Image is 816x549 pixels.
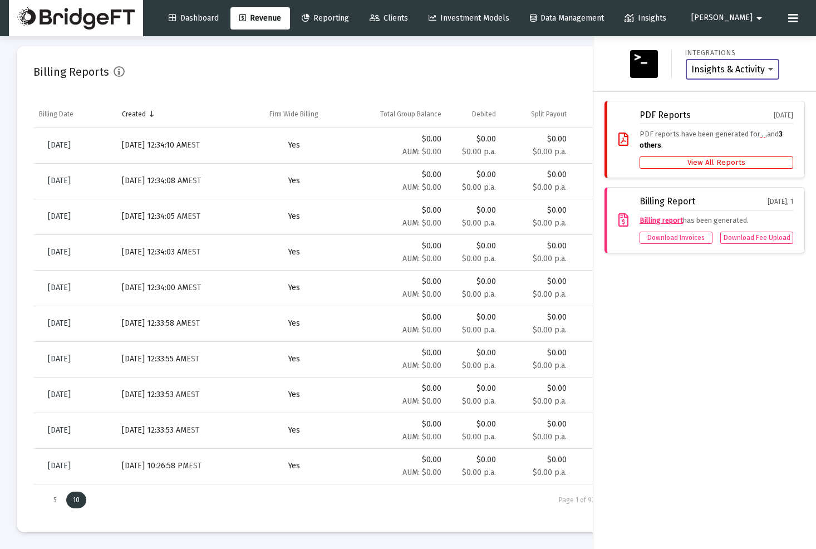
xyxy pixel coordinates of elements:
[429,13,509,23] span: Investment Models
[753,7,766,30] mat-icon: arrow_drop_down
[625,13,666,23] span: Insights
[530,13,604,23] span: Data Management
[361,7,417,30] a: Clients
[293,7,358,30] a: Reporting
[370,13,408,23] span: Clients
[239,13,281,23] span: Revenue
[521,7,613,30] a: Data Management
[616,7,675,30] a: Insights
[160,7,228,30] a: Dashboard
[678,7,779,29] button: [PERSON_NAME]
[17,7,135,30] img: Dashboard
[420,7,518,30] a: Investment Models
[691,13,753,23] span: [PERSON_NAME]
[302,13,349,23] span: Reporting
[230,7,290,30] a: Revenue
[169,13,219,23] span: Dashboard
